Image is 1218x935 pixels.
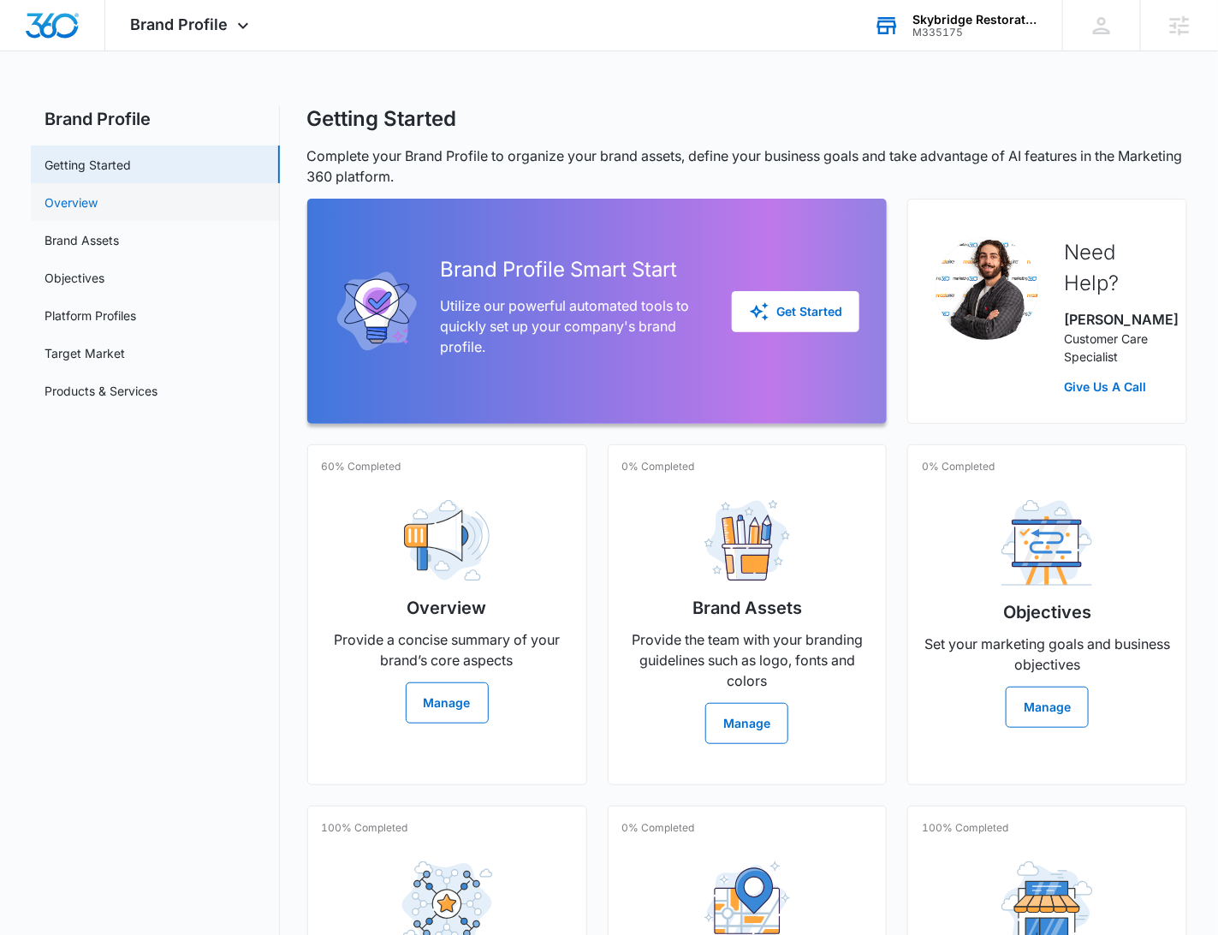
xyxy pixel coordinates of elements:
[407,595,487,621] h2: Overview
[31,106,280,132] h2: Brand Profile
[45,344,125,362] a: Target Market
[912,13,1037,27] div: account name
[45,194,98,211] a: Overview
[705,703,788,744] button: Manage
[48,27,84,41] div: v 4.0.24
[322,629,573,670] p: Provide a concise summary of your brand’s core aspects
[692,595,802,621] h2: Brand Assets
[622,820,695,836] p: 0% Completed
[45,269,104,287] a: Objectives
[1064,378,1159,396] a: Give Us A Call
[1003,599,1091,625] h2: Objectives
[922,459,995,474] p: 0% Completed
[46,99,60,113] img: tab_domain_overview_orange.svg
[131,15,229,33] span: Brand Profile
[27,27,41,41] img: logo_orange.svg
[732,291,859,332] button: Get Started
[922,634,1173,675] p: Set your marketing goals and business objectives
[45,45,188,58] div: Domain: [DOMAIN_NAME]
[45,382,157,400] a: Products & Services
[622,459,695,474] p: 0% Completed
[45,231,119,249] a: Brand Assets
[27,45,41,58] img: website_grey.svg
[322,459,401,474] p: 60% Completed
[322,820,408,836] p: 100% Completed
[1006,687,1089,728] button: Manage
[406,682,489,724] button: Manage
[749,301,842,322] div: Get Started
[608,444,888,785] a: 0% CompletedBrand AssetsProvide the team with your branding guidelines such as logo, fonts and co...
[45,156,131,174] a: Getting Started
[45,307,136,325] a: Platform Profiles
[922,820,1008,836] p: 100% Completed
[307,106,457,132] h1: Getting Started
[170,99,184,113] img: tab_keywords_by_traffic_grey.svg
[1064,309,1159,330] p: [PERSON_NAME]
[441,295,705,357] p: Utilize our powerful automated tools to quickly set up your company's brand profile.
[1064,330,1159,366] p: Customer Care Specialist
[622,629,873,691] p: Provide the team with your branding guidelines such as logo, fonts and colors
[907,444,1187,785] a: 0% CompletedObjectivesSet your marketing goals and business objectivesManage
[307,444,587,785] a: 60% CompletedOverviewProvide a concise summary of your brand’s core aspectsManage
[1064,237,1159,299] h2: Need Help?
[912,27,1037,39] div: account id
[307,146,1188,187] p: Complete your Brand Profile to organize your brand assets, define your business goals and take ad...
[936,237,1038,340] img: Austin Layton
[441,254,705,285] h2: Brand Profile Smart Start
[65,101,153,112] div: Domain Overview
[189,101,288,112] div: Keywords by Traffic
